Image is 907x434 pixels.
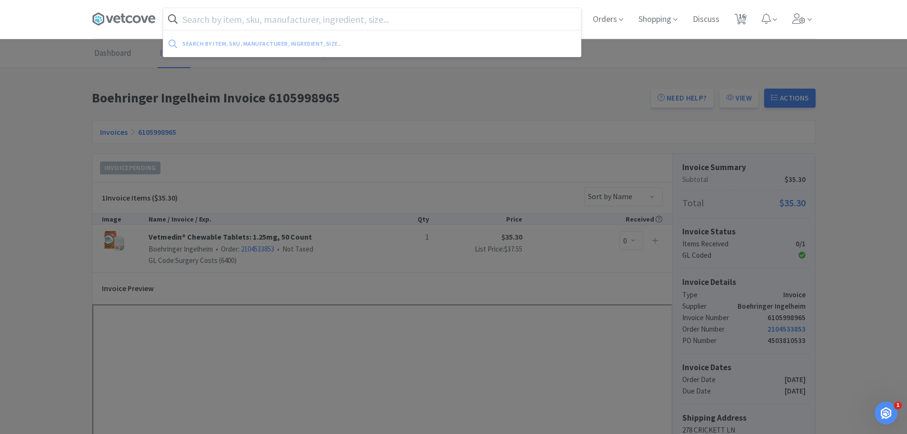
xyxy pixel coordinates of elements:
div: Search by item, sku, manufacturer, ingredient, size... [182,36,459,51]
a: Discuss [689,15,723,24]
a: 16 [731,16,750,25]
span: 1 [894,402,902,409]
input: Search by item, sku, manufacturer, ingredient, size... [163,8,581,30]
iframe: Intercom live chat [875,402,897,424]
